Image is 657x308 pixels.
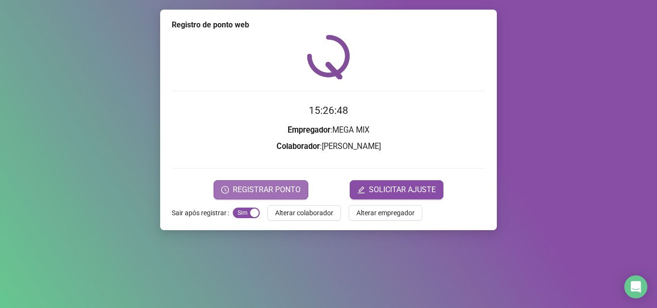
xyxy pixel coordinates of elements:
span: REGISTRAR PONTO [233,184,301,196]
h3: : [PERSON_NAME] [172,140,485,153]
div: Open Intercom Messenger [624,275,647,298]
span: SOLICITAR AJUSTE [369,184,436,196]
span: Alterar colaborador [275,208,333,218]
button: Alterar empregador [349,205,422,221]
div: Registro de ponto web [172,19,485,31]
button: Alterar colaborador [267,205,341,221]
label: Sair após registrar [172,205,233,221]
time: 15:26:48 [309,105,348,116]
img: QRPoint [307,35,350,79]
span: Alterar empregador [356,208,415,218]
button: REGISTRAR PONTO [214,180,308,199]
strong: Colaborador [277,142,320,151]
h3: : MEGA MIX [172,124,485,136]
button: editSOLICITAR AJUSTE [350,180,443,199]
span: clock-circle [221,186,229,194]
span: edit [357,186,365,194]
strong: Empregador [288,125,330,135]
